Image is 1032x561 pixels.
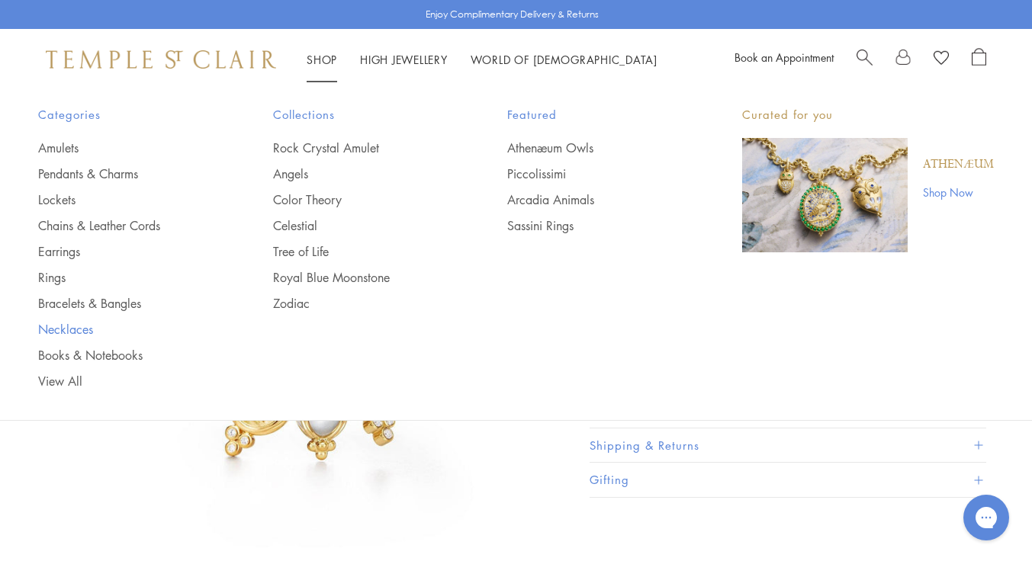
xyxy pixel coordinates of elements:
[956,489,1017,546] iframe: Gorgias live chat messenger
[507,139,681,156] a: Athenæum Owls
[38,105,212,124] span: Categories
[38,269,212,286] a: Rings
[471,52,657,67] a: World of [DEMOGRAPHIC_DATA]World of [DEMOGRAPHIC_DATA]
[38,191,212,208] a: Lockets
[38,295,212,312] a: Bracelets & Bangles
[273,139,447,156] a: Rock Crystal Amulet
[38,165,212,182] a: Pendants & Charms
[507,105,681,124] span: Featured
[360,52,448,67] a: High JewelleryHigh Jewellery
[38,347,212,364] a: Books & Notebooks
[923,156,994,173] a: Athenæum
[273,243,447,260] a: Tree of Life
[934,48,949,71] a: View Wishlist
[923,184,994,200] a: Shop Now
[507,191,681,208] a: Arcadia Animals
[507,165,681,182] a: Piccolissimi
[46,50,276,69] img: Temple St. Clair
[273,191,447,208] a: Color Theory
[38,217,212,234] a: Chains & Leather Cords
[426,7,599,22] p: Enjoy Complimentary Delivery & Returns
[38,139,212,156] a: Amulets
[273,165,447,182] a: Angels
[590,463,986,497] button: Gifting
[590,428,986,463] button: Shipping & Returns
[972,48,986,71] a: Open Shopping Bag
[38,243,212,260] a: Earrings
[742,105,994,124] p: Curated for you
[507,217,681,234] a: Sassini Rings
[38,373,212,389] a: View All
[273,295,447,312] a: Zodiac
[38,321,212,338] a: Necklaces
[273,217,447,234] a: Celestial
[307,52,337,67] a: ShopShop
[307,50,657,69] nav: Main navigation
[735,50,834,65] a: Book an Appointment
[273,269,447,286] a: Royal Blue Moonstone
[273,105,447,124] span: Collections
[857,48,873,71] a: Search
